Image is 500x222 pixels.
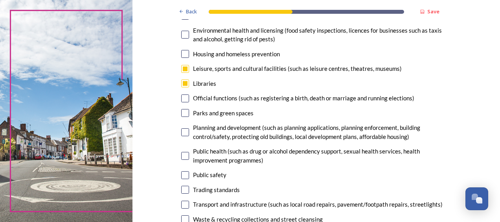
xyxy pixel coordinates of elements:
[193,109,254,118] div: Parks and green spaces
[465,187,488,210] button: Open Chat
[193,79,216,88] div: Libraries
[193,185,240,194] div: Trading standards
[193,64,402,73] div: Leisure, sports and cultural facilities (such as leisure centres, theatres, museums)
[186,8,197,15] span: Back
[193,170,226,179] div: Public safety
[193,26,452,44] div: Environmental health and licensing (food safety inspections, licences for businesses such as taxi...
[193,50,280,59] div: Housing and homeless prevention
[193,200,443,209] div: Transport and infrastructure (such as local road repairs, pavement/footpath repairs, streetlights)
[193,147,452,165] div: Public health (such as drug or alcohol dependency support, sexual health services, health improve...
[193,123,452,141] div: Planning and development (such as planning applications, planning enforcement, building control/s...
[427,8,439,15] strong: Save
[193,94,414,103] div: Official functions (such as registering a birth, death or marriage and running elections)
